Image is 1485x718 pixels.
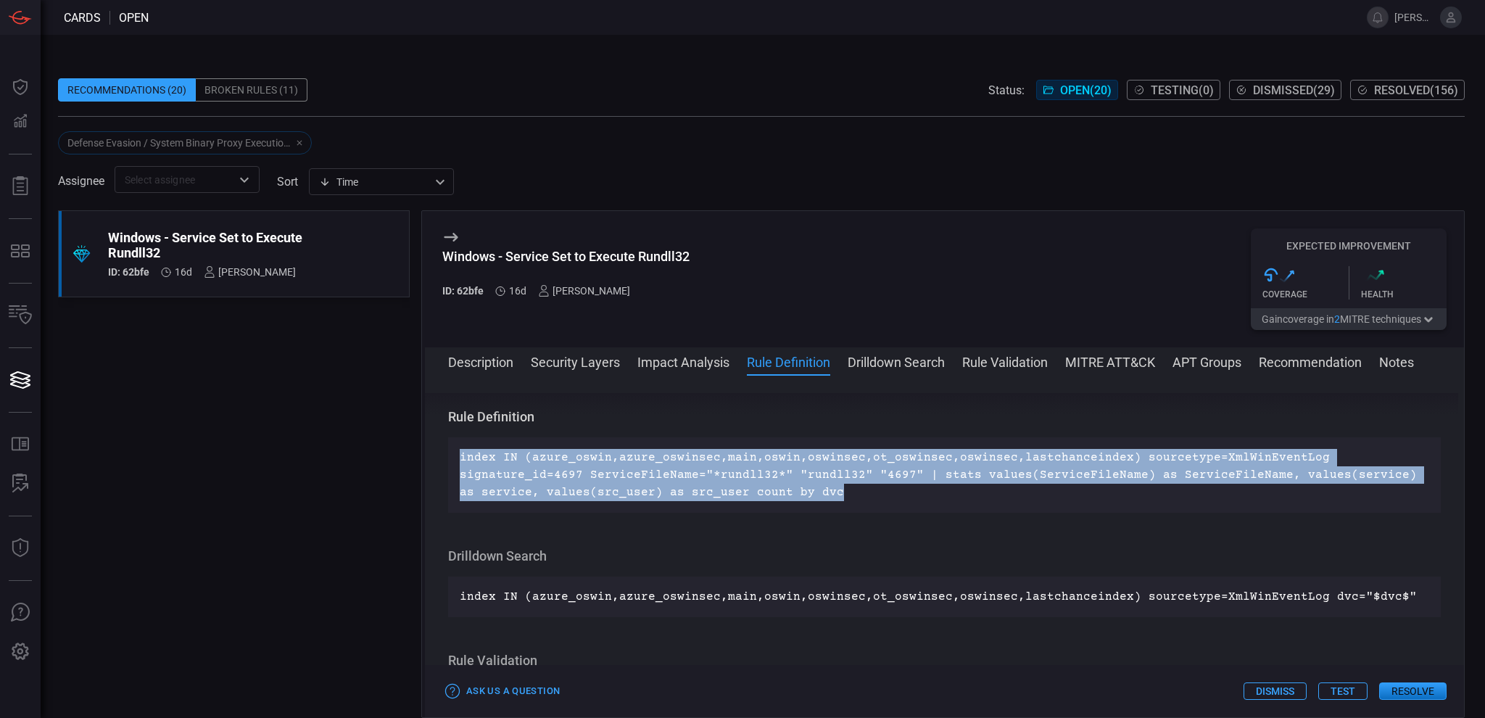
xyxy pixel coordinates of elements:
button: Inventory [3,298,38,333]
button: Open [234,170,255,190]
button: Resolve [1379,682,1447,700]
button: Testing(0) [1127,80,1220,100]
button: Test [1318,682,1368,700]
div: [PERSON_NAME] [204,266,296,278]
div: Coverage [1262,289,1349,300]
button: Impact Analysis [637,352,729,370]
p: index IN (azure_oswin,azure_oswinsec,main,oswin,oswinsec,ot_oswinsec,oswinsec,lastchanceindex) so... [460,588,1429,606]
p: index IN (azure_oswin,azure_oswinsec,main,oswin,oswinsec,ot_oswinsec,oswinsec,lastchanceindex) so... [460,449,1429,501]
div: Defense Evasion / System Binary Proxy Execution (14) sub techniques [67,137,294,149]
h3: Rule Definition [448,408,1441,426]
h5: ID: 62bfe [442,285,484,297]
button: MITRE ATT&CK [1065,352,1155,370]
div: Windows - Service Set to Execute Rundll32 [108,230,305,260]
span: Testing ( 0 ) [1151,83,1214,97]
button: MITRE - Detection Posture [3,234,38,268]
span: Open ( 20 ) [1060,83,1112,97]
span: Status: [988,83,1025,97]
div: Health [1361,289,1447,300]
span: Dismissed ( 29 ) [1253,83,1335,97]
span: Aug 09, 2025 10:39 PM [509,285,526,297]
label: sort [277,175,298,189]
div: Windows - Service Set to Execute Rundll32 [442,249,690,264]
button: Cards [3,363,38,397]
h3: Drilldown Search [448,548,1441,565]
button: Open(20) [1036,80,1118,100]
button: Detections [3,104,38,139]
span: open [119,11,149,25]
button: Threat Intelligence [3,531,38,566]
span: Assignee [58,174,104,188]
span: 2 [1334,313,1340,325]
span: Cards [64,11,101,25]
div: Recommendations (20) [58,78,196,102]
button: Gaincoverage in2MITRE techniques [1251,308,1447,330]
button: Dashboard [3,70,38,104]
button: Drilldown Search [848,352,945,370]
button: Ask Us a Question [442,680,563,703]
button: Description [448,352,513,370]
button: Reports [3,169,38,204]
h5: ID: 62bfe [108,266,149,278]
button: Notes [1379,352,1414,370]
div: Broken Rules (11) [196,78,307,102]
input: Select assignee [119,170,231,189]
button: Resolved(156) [1350,80,1465,100]
button: APT Groups [1172,352,1241,370]
button: Dismissed(29) [1229,80,1341,100]
button: Recommendation [1259,352,1362,370]
button: Rule Definition [747,352,830,370]
button: ALERT ANALYSIS [3,466,38,501]
span: Resolved ( 156 ) [1374,83,1458,97]
button: Rule Catalog [3,427,38,462]
button: Rule Validation [962,352,1048,370]
span: Aug 09, 2025 10:39 PM [175,266,192,278]
button: Preferences [3,635,38,669]
div: Time [319,175,431,189]
h5: Expected Improvement [1251,240,1447,252]
button: Dismiss [1244,682,1307,700]
button: Ask Us A Question [3,595,38,630]
span: [PERSON_NAME].brand [1394,12,1434,23]
button: Security Layers [531,352,620,370]
div: [PERSON_NAME] [538,285,630,297]
h3: Rule Validation [448,652,1441,669]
